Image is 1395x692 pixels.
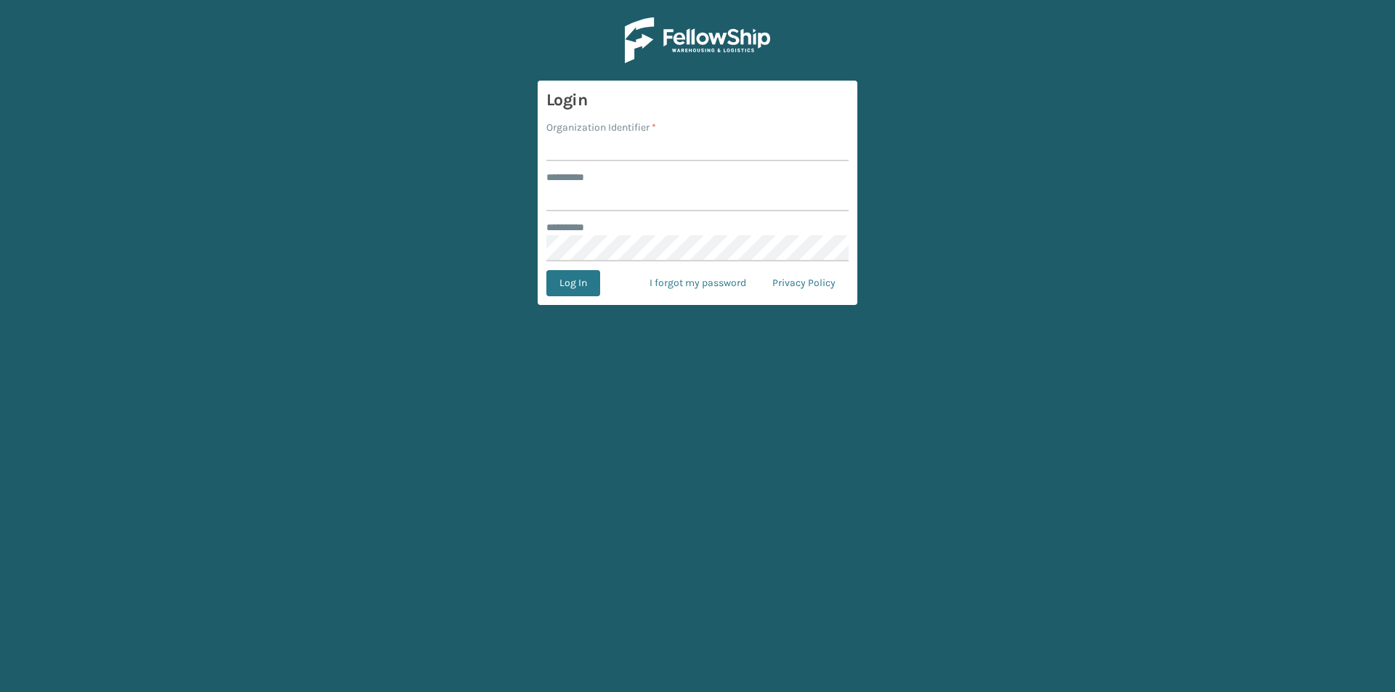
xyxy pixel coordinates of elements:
img: Logo [625,17,770,63]
a: I forgot my password [636,270,759,296]
label: Organization Identifier [546,120,656,135]
a: Privacy Policy [759,270,849,296]
h3: Login [546,89,849,111]
button: Log In [546,270,600,296]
